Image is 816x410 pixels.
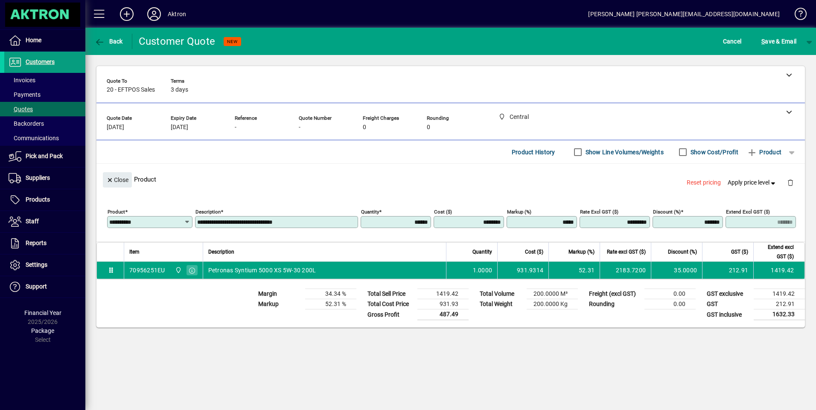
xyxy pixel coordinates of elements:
[759,243,794,261] span: Extend excl GST ($)
[129,266,165,274] div: 70956251EU
[507,209,531,215] mat-label: Markup (%)
[721,34,744,49] button: Cancel
[4,30,85,51] a: Home
[9,91,41,98] span: Payments
[129,247,140,257] span: Item
[107,124,124,131] span: [DATE]
[107,87,155,93] span: 20 - EFTPOS Sales
[85,34,132,49] app-page-header-button: Back
[527,299,578,309] td: 200.0000 Kg
[363,289,417,299] td: Total Sell Price
[653,209,681,215] mat-label: Discount (%)
[106,173,128,187] span: Close
[588,7,780,21] div: [PERSON_NAME] [PERSON_NAME][EMAIL_ADDRESS][DOMAIN_NAME]
[94,38,123,45] span: Back
[26,58,55,65] span: Customers
[208,266,316,274] span: Petronas Syntium 5000 XS 5W-30 200L
[96,164,805,195] div: Product
[644,299,696,309] td: 0.00
[4,116,85,131] a: Backorders
[417,289,469,299] td: 1419.42
[757,34,801,49] button: Save & Email
[475,299,527,309] td: Total Weight
[140,6,168,22] button: Profile
[26,240,47,246] span: Reports
[761,38,765,45] span: S
[754,289,805,299] td: 1419.42
[512,145,555,159] span: Product History
[788,2,805,29] a: Knowledge Base
[361,209,379,215] mat-label: Quantity
[4,131,85,145] a: Communications
[525,247,543,257] span: Cost ($)
[26,261,47,268] span: Settings
[26,218,39,225] span: Staff
[584,148,664,156] label: Show Line Volumes/Weights
[227,39,238,44] span: NEW
[548,262,600,279] td: 52.31
[363,309,417,320] td: Gross Profit
[113,6,140,22] button: Add
[747,145,781,159] span: Product
[9,135,59,141] span: Communications
[417,309,469,320] td: 487.49
[101,176,134,183] app-page-header-button: Close
[417,299,469,309] td: 931.93
[208,247,234,257] span: Description
[568,247,595,257] span: Markup (%)
[4,233,85,254] a: Reports
[9,106,33,113] span: Quotes
[9,77,35,84] span: Invoices
[723,35,742,48] span: Cancel
[702,309,754,320] td: GST inclusive
[726,209,770,215] mat-label: Extend excl GST ($)
[580,209,618,215] mat-label: Rate excl GST ($)
[585,299,644,309] td: Rounding
[585,289,644,299] td: Freight (excl GST)
[92,34,125,49] button: Back
[753,262,804,279] td: 1419.42
[108,209,125,215] mat-label: Product
[24,309,61,316] span: Financial Year
[724,175,781,191] button: Apply price level
[754,309,805,320] td: 1632.33
[305,299,356,309] td: 52.31 %
[434,209,452,215] mat-label: Cost ($)
[4,211,85,232] a: Staff
[473,266,493,274] span: 1.0000
[4,73,85,87] a: Invoices
[4,146,85,167] a: Pick and Pack
[139,35,216,48] div: Customer Quote
[508,144,559,160] button: Product History
[363,299,417,309] td: Total Cost Price
[702,299,754,309] td: GST
[651,262,702,279] td: 35.0000
[472,247,492,257] span: Quantity
[427,124,430,131] span: 0
[173,266,183,275] span: Central
[4,102,85,116] a: Quotes
[475,289,527,299] td: Total Volume
[4,276,85,297] a: Support
[683,175,724,191] button: Reset pricing
[702,289,754,299] td: GST exclusive
[195,209,221,215] mat-label: Description
[687,178,721,187] span: Reset pricing
[731,247,748,257] span: GST ($)
[31,327,54,334] span: Package
[305,289,356,299] td: 34.34 %
[644,289,696,299] td: 0.00
[299,124,300,131] span: -
[761,35,796,48] span: ave & Email
[4,167,85,189] a: Suppliers
[605,266,646,274] div: 2183.7200
[497,262,548,279] td: 931.9314
[26,153,63,159] span: Pick and Pack
[728,178,777,187] span: Apply price level
[689,148,738,156] label: Show Cost/Profit
[171,124,188,131] span: [DATE]
[103,172,132,188] button: Close
[4,254,85,276] a: Settings
[171,87,188,93] span: 3 days
[26,196,50,203] span: Products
